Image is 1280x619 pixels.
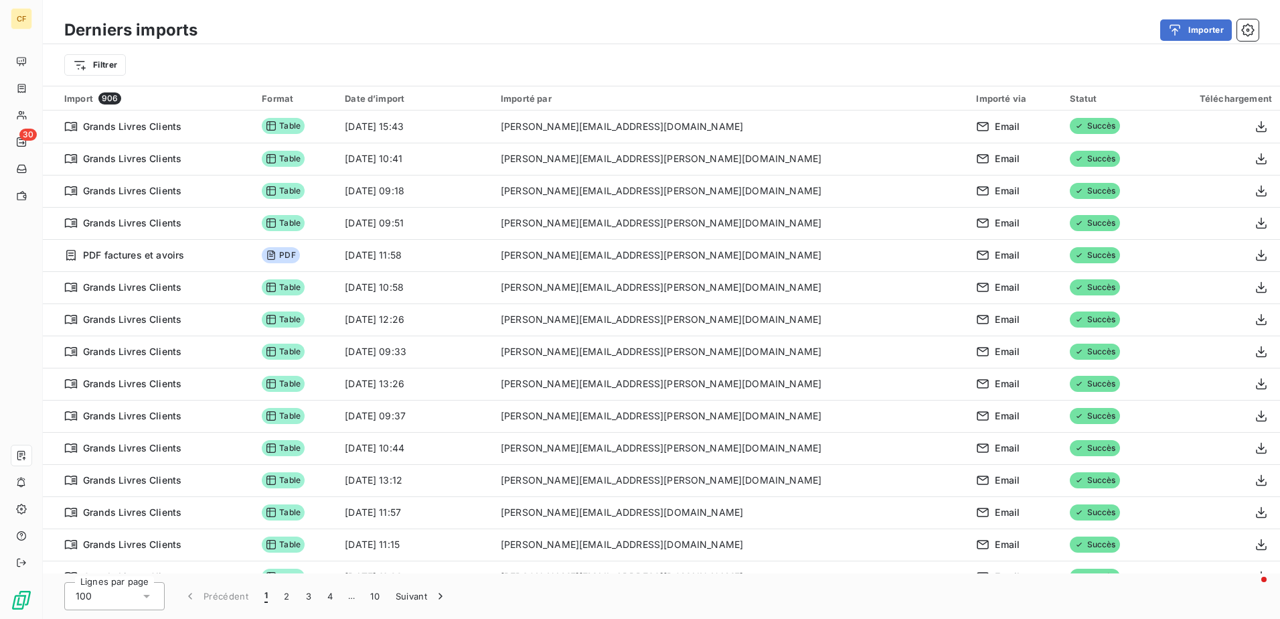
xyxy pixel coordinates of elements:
[337,111,493,143] td: [DATE] 15:43
[83,120,181,133] span: Grands Livres Clients
[175,582,256,610] button: Précédent
[1070,472,1120,488] span: Succès
[1163,93,1272,104] div: Téléchargement
[995,441,1020,455] span: Email
[995,377,1020,391] span: Email
[1070,376,1120,392] span: Succès
[262,537,305,553] span: Table
[262,504,305,521] span: Table
[337,529,493,561] td: [DATE] 11:15
[83,538,181,551] span: Grands Livres Clients
[262,279,305,295] span: Table
[1070,440,1120,456] span: Succès
[493,336,968,368] td: [PERSON_NAME][EMAIL_ADDRESS][PERSON_NAME][DOMAIN_NAME]
[319,582,341,610] button: 4
[64,92,246,105] div: Import
[1070,183,1120,199] span: Succès
[493,368,968,400] td: [PERSON_NAME][EMAIL_ADDRESS][PERSON_NAME][DOMAIN_NAME]
[64,54,126,76] button: Filtrer
[1070,247,1120,263] span: Succès
[98,92,121,105] span: 906
[64,18,197,42] h3: Derniers imports
[493,432,968,464] td: [PERSON_NAME][EMAIL_ADDRESS][PERSON_NAME][DOMAIN_NAME]
[995,409,1020,423] span: Email
[264,590,268,603] span: 1
[337,207,493,239] td: [DATE] 09:51
[262,376,305,392] span: Table
[995,345,1020,358] span: Email
[493,529,968,561] td: [PERSON_NAME][EMAIL_ADDRESS][DOMAIN_NAME]
[1070,312,1120,328] span: Succès
[493,143,968,175] td: [PERSON_NAME][EMAIL_ADDRESS][PERSON_NAME][DOMAIN_NAME]
[337,496,493,529] td: [DATE] 11:57
[1070,344,1120,360] span: Succès
[11,590,32,611] img: Logo LeanPay
[262,118,305,134] span: Table
[995,506,1020,519] span: Email
[493,400,968,432] td: [PERSON_NAME][EMAIL_ADDRESS][PERSON_NAME][DOMAIN_NAME]
[995,570,1020,583] span: Email
[341,586,362,607] span: …
[493,207,968,239] td: [PERSON_NAME][EMAIL_ADDRESS][PERSON_NAME][DOMAIN_NAME]
[262,247,299,263] span: PDF
[345,93,485,104] div: Date d’import
[262,183,305,199] span: Table
[76,590,92,603] span: 100
[995,120,1020,133] span: Email
[337,271,493,303] td: [DATE] 10:58
[83,377,181,391] span: Grands Livres Clients
[995,216,1020,230] span: Email
[262,93,329,104] div: Format
[362,582,388,610] button: 10
[83,184,181,198] span: Grands Livres Clients
[976,93,1053,104] div: Importé via
[1070,408,1120,424] span: Succès
[337,400,493,432] td: [DATE] 09:37
[262,151,305,167] span: Table
[1234,573,1267,606] iframe: Intercom live chat
[337,464,493,496] td: [DATE] 13:12
[1070,569,1120,585] span: Succès
[337,239,493,271] td: [DATE] 11:58
[493,271,968,303] td: [PERSON_NAME][EMAIL_ADDRESS][PERSON_NAME][DOMAIN_NAME]
[83,345,181,358] span: Grands Livres Clients
[337,143,493,175] td: [DATE] 10:41
[1070,215,1120,231] span: Succès
[1070,93,1147,104] div: Statut
[1070,279,1120,295] span: Succès
[995,249,1020,262] span: Email
[83,474,181,487] span: Grands Livres Clients
[256,582,276,610] button: 1
[83,570,181,583] span: Grands Livres Clients
[995,474,1020,487] span: Email
[262,344,305,360] span: Table
[995,281,1020,294] span: Email
[262,472,305,488] span: Table
[262,312,305,328] span: Table
[11,8,32,29] div: CF
[276,582,297,610] button: 2
[337,368,493,400] td: [DATE] 13:26
[337,303,493,336] td: [DATE] 12:26
[995,313,1020,326] span: Email
[337,432,493,464] td: [DATE] 10:44
[995,538,1020,551] span: Email
[493,303,968,336] td: [PERSON_NAME][EMAIL_ADDRESS][PERSON_NAME][DOMAIN_NAME]
[19,129,37,141] span: 30
[493,464,968,496] td: [PERSON_NAME][EMAIL_ADDRESS][PERSON_NAME][DOMAIN_NAME]
[262,408,305,424] span: Table
[298,582,319,610] button: 3
[83,441,181,455] span: Grands Livres Clients
[493,239,968,271] td: [PERSON_NAME][EMAIL_ADDRESS][PERSON_NAME][DOMAIN_NAME]
[337,336,493,368] td: [DATE] 09:33
[493,111,968,143] td: [PERSON_NAME][EMAIL_ADDRESS][DOMAIN_NAME]
[1070,537,1120,553] span: Succès
[83,216,181,230] span: Grands Livres Clients
[493,496,968,529] td: [PERSON_NAME][EMAIL_ADDRESS][DOMAIN_NAME]
[83,409,181,423] span: Grands Livres Clients
[262,440,305,456] span: Table
[995,184,1020,198] span: Email
[1160,19,1232,41] button: Importer
[1070,504,1120,521] span: Succès
[501,93,960,104] div: Importé par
